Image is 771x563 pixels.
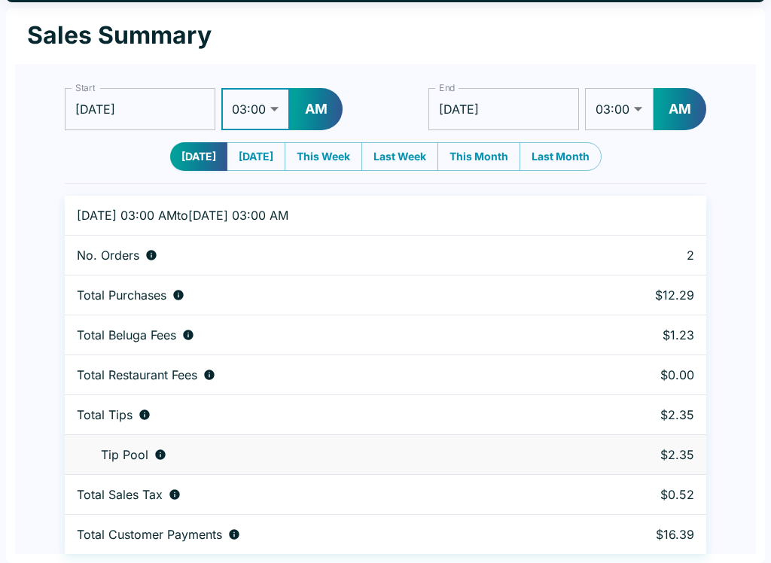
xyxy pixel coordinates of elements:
button: [DATE] [227,142,285,171]
div: Tips unclaimed by a waiter [77,447,559,462]
button: This Week [285,142,362,171]
button: This Month [437,142,520,171]
p: $0.52 [583,487,694,502]
p: $16.39 [583,527,694,542]
input: Choose date, selected date is Sep 4, 2025 [428,88,579,130]
div: Combined individual and pooled tips [77,407,559,422]
p: $2.35 [583,407,694,422]
p: Total Purchases [77,288,166,303]
button: Last Month [520,142,602,171]
button: AM [290,88,343,130]
p: Total Tips [77,407,133,422]
p: $0.00 [583,367,694,382]
div: Sales tax paid by diners [77,487,559,502]
h1: Sales Summary [27,20,212,50]
div: Fees paid by diners to restaurant [77,367,559,382]
p: No. Orders [77,248,139,263]
div: Number of orders placed [77,248,559,263]
p: [DATE] 03:00 AM to [DATE] 03:00 AM [77,208,559,223]
input: Choose date, selected date is Sep 3, 2025 [65,88,215,130]
p: Total Beluga Fees [77,327,176,342]
p: 2 [583,248,694,263]
p: $12.29 [583,288,694,303]
p: Total Sales Tax [77,487,163,502]
button: AM [654,88,706,130]
button: Last Week [361,142,438,171]
label: End [439,81,456,94]
div: Fees paid by diners to Beluga [77,327,559,342]
button: [DATE] [170,142,227,171]
p: $1.23 [583,327,694,342]
label: Start [75,81,95,94]
p: Total Customer Payments [77,527,222,542]
p: Tip Pool [101,447,148,462]
p: $2.35 [583,447,694,462]
p: Total Restaurant Fees [77,367,197,382]
div: Total amount paid for orders by diners [77,527,559,542]
div: Aggregate order subtotals [77,288,559,303]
